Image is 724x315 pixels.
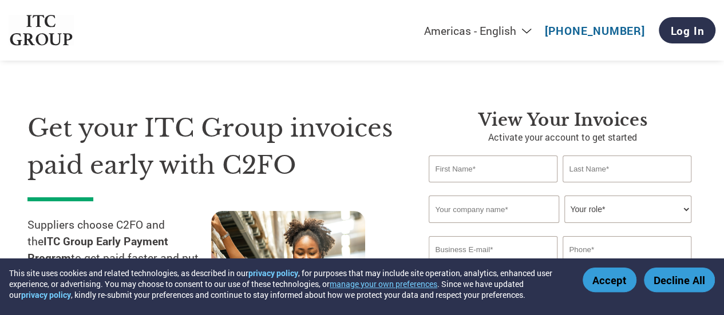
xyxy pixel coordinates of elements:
[429,224,691,232] div: Invalid company name or company name is too long
[9,15,74,46] img: ITC Group
[429,130,697,144] p: Activate your account to get started
[330,278,437,289] button: manage your own preferences
[659,17,715,43] a: Log In
[429,110,697,130] h3: View Your Invoices
[429,196,559,223] input: Your company name*
[563,236,691,263] input: Phone*
[27,234,168,265] strong: ITC Group Early Payment Program
[27,110,394,184] h1: Get your ITC Group invoices paid early with C2FO
[429,155,557,182] input: First Name*
[21,289,71,300] a: privacy policy
[545,23,645,38] a: [PHONE_NUMBER]
[248,268,298,278] a: privacy policy
[583,268,636,292] button: Accept
[563,155,691,182] input: Last Name*
[429,184,557,191] div: Invalid first name or first name is too long
[564,196,691,223] select: Title/Role
[563,184,691,191] div: Invalid last name or last name is too long
[644,268,715,292] button: Decline All
[429,236,557,263] input: Invalid Email format
[9,268,566,300] div: This site uses cookies and related technologies, as described in our , for purposes that may incl...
